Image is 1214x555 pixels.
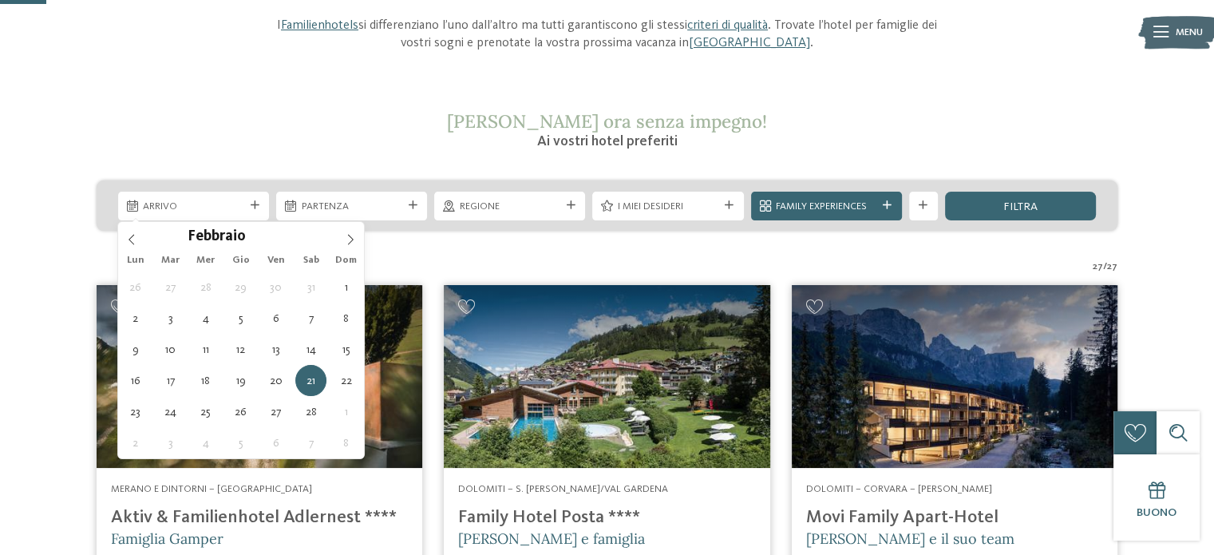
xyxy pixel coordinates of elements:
span: Gennaio 31, 2026 [295,272,326,303]
span: Mer [188,256,223,266]
span: Gennaio 27, 2026 [155,272,186,303]
img: Cercate un hotel per famiglie? Qui troverete solo i migliori! [792,285,1117,469]
span: Ai vostri hotel preferiti [536,134,677,149]
span: Febbraio 1, 2026 [330,272,362,303]
span: filtra [1003,201,1038,212]
span: Febbraio 17, 2026 [155,365,186,396]
span: Marzo 2, 2026 [120,427,151,458]
span: Febbraio 13, 2026 [260,334,291,365]
span: [PERSON_NAME] e il suo team [806,529,1014,548]
span: Famiglia Gamper [111,529,223,548]
span: Febbraio 8, 2026 [330,303,362,334]
span: Gio [223,256,259,266]
span: Febbraio 16, 2026 [120,365,151,396]
span: 27 [1093,260,1103,274]
span: Febbraio 25, 2026 [190,396,221,427]
span: Marzo 5, 2026 [225,427,256,458]
span: Febbraio 2, 2026 [120,303,151,334]
span: [PERSON_NAME] e famiglia [458,529,645,548]
span: Gennaio 26, 2026 [120,272,151,303]
span: Arrivo [143,200,243,214]
span: Febbraio 19, 2026 [225,365,256,396]
span: Febbraio 26, 2026 [225,396,256,427]
span: Febbraio 14, 2026 [295,334,326,365]
span: Febbraio 11, 2026 [190,334,221,365]
img: Aktiv & Familienhotel Adlernest **** [97,285,422,469]
span: Febbraio 6, 2026 [260,303,291,334]
img: Cercate un hotel per famiglie? Qui troverete solo i migliori! [444,285,769,469]
span: Marzo 1, 2026 [330,396,362,427]
span: Febbraio [188,230,246,245]
span: Febbraio 3, 2026 [155,303,186,334]
span: Ven [259,256,294,266]
h4: Family Hotel Posta **** [458,507,755,529]
span: Dolomiti – Corvara – [PERSON_NAME] [806,484,992,494]
span: Febbraio 15, 2026 [330,334,362,365]
span: Febbraio 21, 2026 [295,365,326,396]
span: Febbraio 7, 2026 [295,303,326,334]
span: Merano e dintorni – [GEOGRAPHIC_DATA] [111,484,312,494]
span: Marzo 3, 2026 [155,427,186,458]
span: Febbraio 10, 2026 [155,334,186,365]
span: [PERSON_NAME] ora senza impegno! [447,109,767,133]
h4: Aktiv & Familienhotel Adlernest **** [111,507,408,529]
span: Buono [1137,507,1176,518]
span: Dom [329,256,364,266]
a: [GEOGRAPHIC_DATA] [689,37,810,50]
span: Partenza [302,200,402,214]
span: Febbraio 23, 2026 [120,396,151,427]
span: I miei desideri [618,200,718,214]
span: Marzo 6, 2026 [260,427,291,458]
span: / [1103,260,1107,274]
span: Febbraio 9, 2026 [120,334,151,365]
span: Febbraio 5, 2026 [225,303,256,334]
span: Regione [460,200,560,214]
span: Lun [118,256,153,266]
span: Marzo 4, 2026 [190,427,221,458]
span: Febbraio 28, 2026 [295,396,326,427]
span: Marzo 8, 2026 [330,427,362,458]
h4: Movi Family Apart-Hotel [806,507,1103,529]
span: Gennaio 28, 2026 [190,272,221,303]
span: Febbraio 4, 2026 [190,303,221,334]
span: Gennaio 29, 2026 [225,272,256,303]
p: I si differenziano l’uno dall’altro ma tutti garantiscono gli stessi . Trovate l’hotel per famigl... [266,17,949,53]
span: Febbraio 18, 2026 [190,365,221,396]
span: Marzo 7, 2026 [295,427,326,458]
span: Gennaio 30, 2026 [260,272,291,303]
a: Buono [1113,454,1200,541]
span: Febbraio 22, 2026 [330,365,362,396]
span: Sab [294,256,329,266]
input: Year [246,228,299,244]
span: Febbraio 12, 2026 [225,334,256,365]
span: Febbraio 20, 2026 [260,365,291,396]
span: Mar [153,256,188,266]
span: 27 [1107,260,1117,274]
span: Family Experiences [776,200,876,214]
span: Dolomiti – S. [PERSON_NAME]/Val Gardena [458,484,668,494]
span: Febbraio 27, 2026 [260,396,291,427]
span: Febbraio 24, 2026 [155,396,186,427]
a: criteri di qualità [687,19,768,32]
a: Familienhotels [281,19,358,32]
